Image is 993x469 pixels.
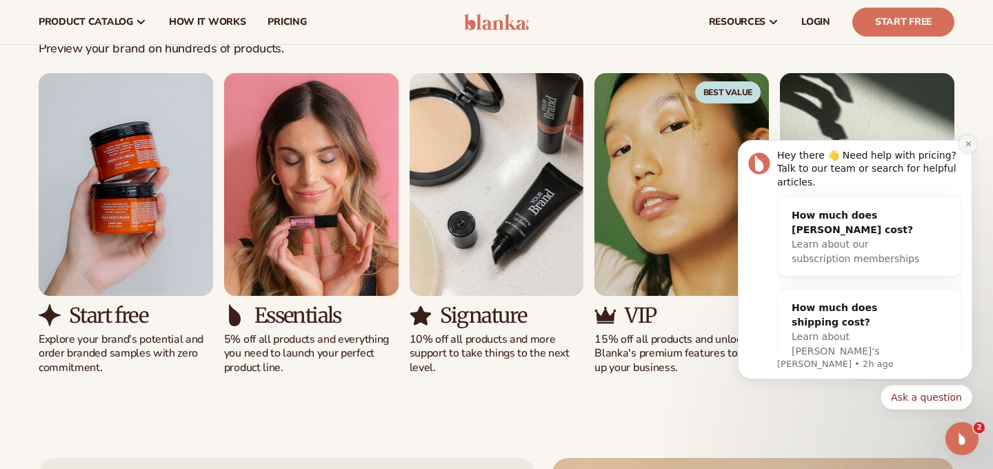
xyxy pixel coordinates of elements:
span: Best Value [695,81,761,103]
span: 2 [974,422,985,433]
h3: Start free [69,304,148,327]
div: 5 / 5 [780,73,954,375]
p: 5% off all products and everything you need to launch your perfect product line. [224,332,399,375]
div: 4 / 5 [594,73,769,375]
img: Shopify Image 11 [594,73,769,296]
iframe: Intercom live chat [945,422,979,455]
img: Shopify Image 10 [410,304,432,326]
h3: VIP [625,304,656,327]
span: How It Works [169,17,246,28]
img: Shopify Image 8 [224,304,246,326]
div: 1 / 5 [39,73,213,375]
span: product catalog [39,17,133,28]
span: pricing [268,17,306,28]
p: Explore your brand’s potential and order branded samples with zero commitment. [39,332,213,375]
img: Shopify Image 5 [39,73,213,296]
img: Shopify Image 9 [410,73,584,296]
img: logo [464,14,530,30]
div: 3 / 5 [410,73,584,375]
img: Shopify Image 6 [39,304,61,326]
h3: Signature [440,304,527,327]
span: LOGIN [801,17,830,28]
p: Preview your brand on hundreds of products. [39,41,475,57]
h3: Essentials [254,304,341,327]
iframe: Intercom notifications message [717,128,993,418]
img: Shopify Image 13 [780,73,954,296]
div: 2 / 5 [224,73,399,375]
img: Shopify Image 7 [224,73,399,296]
a: Start Free [852,8,954,37]
p: 15% off all products and unlock Blanka's premium features to scale up your business. [594,332,769,375]
span: resources [709,17,765,28]
img: Shopify Image 12 [594,304,616,326]
p: 10% off all products and more support to take things to the next level. [410,332,584,375]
